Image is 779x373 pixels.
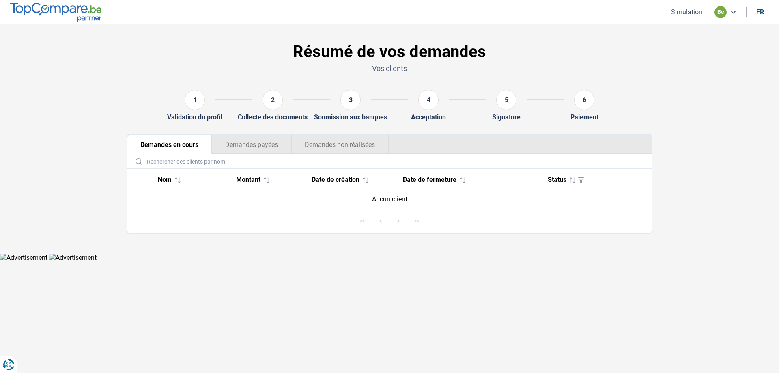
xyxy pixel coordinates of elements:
[312,176,359,183] span: Date de création
[263,90,283,110] div: 2
[418,90,439,110] div: 4
[340,90,361,110] div: 3
[409,213,425,229] button: Last Page
[756,8,764,16] div: fr
[411,113,446,121] div: Acceptation
[131,154,648,168] input: Rechercher des clients par nom
[390,213,407,229] button: Next Page
[167,113,222,121] div: Validation du profil
[49,254,97,261] img: Advertisement
[238,113,308,121] div: Collecte des documents
[570,113,598,121] div: Paiement
[669,8,705,16] button: Simulation
[127,42,652,62] h1: Résumé de vos demandes
[185,90,205,110] div: 1
[10,3,101,21] img: TopCompare.be
[492,113,521,121] div: Signature
[403,176,456,183] span: Date de fermeture
[314,113,387,121] div: Soumission aux banques
[127,63,652,73] p: Vos clients
[291,135,389,154] button: Demandes non réalisées
[212,135,291,154] button: Demandes payées
[496,90,516,110] div: 5
[574,90,594,110] div: 6
[548,176,566,183] span: Status
[127,135,212,154] button: Demandes en cours
[236,176,260,183] span: Montant
[354,213,370,229] button: First Page
[158,176,172,183] span: Nom
[134,195,645,203] div: Aucun client
[372,213,389,229] button: Previous Page
[714,6,727,18] div: be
